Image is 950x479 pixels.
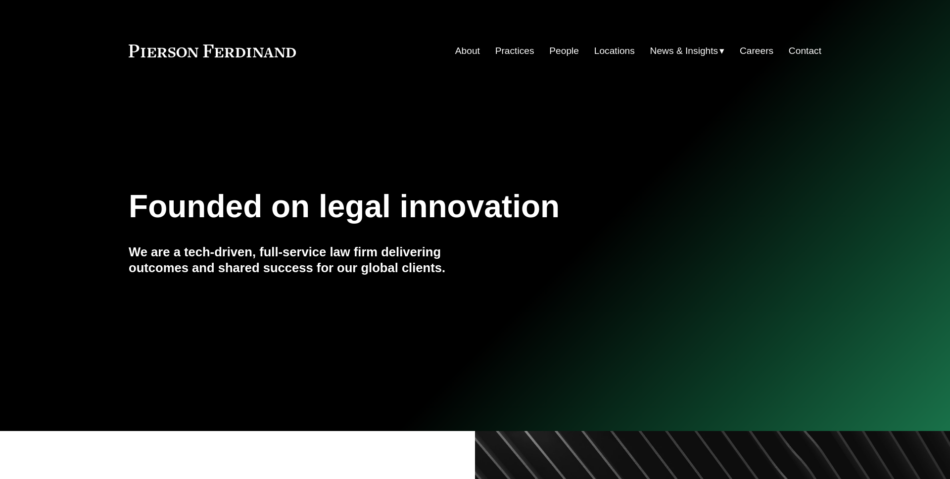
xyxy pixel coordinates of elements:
a: Locations [594,42,635,60]
span: News & Insights [650,43,718,60]
h4: We are a tech-driven, full-service law firm delivering outcomes and shared success for our global... [129,244,475,276]
a: People [549,42,579,60]
a: folder dropdown [650,42,725,60]
a: Contact [789,42,821,60]
a: Practices [495,42,534,60]
a: About [455,42,480,60]
a: Careers [740,42,773,60]
h1: Founded on legal innovation [129,189,706,225]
